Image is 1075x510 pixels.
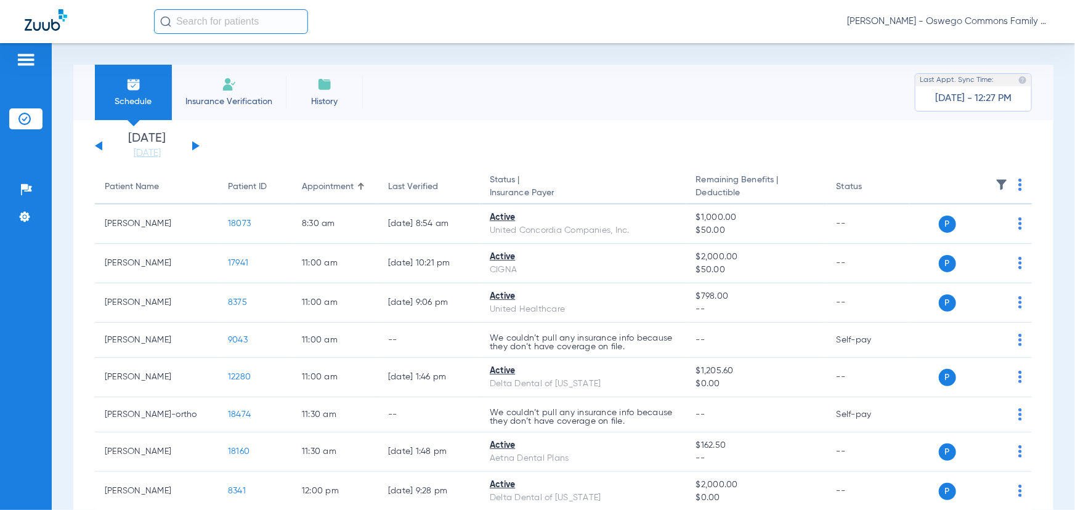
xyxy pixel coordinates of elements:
[378,432,480,472] td: [DATE] 1:48 PM
[696,290,817,303] span: $798.00
[490,439,676,452] div: Active
[696,303,817,316] span: --
[939,369,956,386] span: P
[378,323,480,358] td: --
[292,283,378,323] td: 11:00 AM
[1018,485,1022,497] img: group-dot-blue.svg
[104,95,163,108] span: Schedule
[228,259,248,267] span: 17941
[388,180,438,193] div: Last Verified
[996,179,1008,191] img: filter.svg
[696,410,705,419] span: --
[939,216,956,233] span: P
[16,52,36,67] img: hamburger-icon
[95,358,218,397] td: [PERSON_NAME]
[490,492,676,504] div: Delta Dental of [US_STATE]
[696,492,817,504] span: $0.00
[378,397,480,432] td: --
[292,432,378,472] td: 11:30 AM
[696,365,817,378] span: $1,205.60
[295,95,354,108] span: History
[696,211,817,224] span: $1,000.00
[827,244,910,283] td: --
[1018,334,1022,346] img: group-dot-blue.svg
[490,290,676,303] div: Active
[935,92,1012,105] span: [DATE] - 12:27 PM
[490,378,676,391] div: Delta Dental of [US_STATE]
[25,9,67,31] img: Zuub Logo
[490,187,676,200] span: Insurance Payer
[302,180,354,193] div: Appointment
[1018,445,1022,458] img: group-dot-blue.svg
[317,77,332,92] img: History
[95,323,218,358] td: [PERSON_NAME]
[228,336,248,344] span: 9043
[388,180,470,193] div: Last Verified
[696,251,817,264] span: $2,000.00
[95,432,218,472] td: [PERSON_NAME]
[228,219,251,228] span: 18073
[222,77,237,92] img: Manual Insurance Verification
[378,204,480,244] td: [DATE] 8:54 AM
[1018,76,1027,84] img: last sync help info
[490,479,676,492] div: Active
[490,251,676,264] div: Active
[827,358,910,397] td: --
[1018,179,1022,191] img: group-dot-blue.svg
[490,303,676,316] div: United Healthcare
[160,16,171,27] img: Search Icon
[827,283,910,323] td: --
[378,244,480,283] td: [DATE] 10:21 PM
[105,180,208,193] div: Patient Name
[228,447,249,456] span: 18160
[228,180,267,193] div: Patient ID
[154,9,308,34] input: Search for patients
[1018,296,1022,309] img: group-dot-blue.svg
[490,365,676,378] div: Active
[1018,257,1022,269] img: group-dot-blue.svg
[378,358,480,397] td: [DATE] 1:46 PM
[827,323,910,358] td: Self-pay
[939,443,956,461] span: P
[939,294,956,312] span: P
[126,77,141,92] img: Schedule
[1018,217,1022,230] img: group-dot-blue.svg
[105,180,159,193] div: Patient Name
[228,298,247,307] span: 8375
[228,180,282,193] div: Patient ID
[696,187,817,200] span: Deductible
[827,170,910,204] th: Status
[490,264,676,277] div: CIGNA
[696,224,817,237] span: $50.00
[480,170,686,204] th: Status |
[939,255,956,272] span: P
[696,336,705,344] span: --
[292,244,378,283] td: 11:00 AM
[686,170,827,204] th: Remaining Benefits |
[696,264,817,277] span: $50.00
[827,204,910,244] td: --
[95,397,218,432] td: [PERSON_NAME]-ortho
[920,74,994,86] span: Last Appt. Sync Time:
[696,378,817,391] span: $0.00
[95,244,218,283] td: [PERSON_NAME]
[1018,371,1022,383] img: group-dot-blue.svg
[292,397,378,432] td: 11:30 AM
[378,283,480,323] td: [DATE] 9:06 PM
[228,487,246,495] span: 8341
[827,432,910,472] td: --
[181,95,277,108] span: Insurance Verification
[827,397,910,432] td: Self-pay
[110,132,184,160] li: [DATE]
[302,180,368,193] div: Appointment
[1018,408,1022,421] img: group-dot-blue.svg
[696,452,817,465] span: --
[490,211,676,224] div: Active
[228,373,251,381] span: 12280
[490,452,676,465] div: Aetna Dental Plans
[228,410,251,419] span: 18474
[292,358,378,397] td: 11:00 AM
[939,483,956,500] span: P
[95,283,218,323] td: [PERSON_NAME]
[292,323,378,358] td: 11:00 AM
